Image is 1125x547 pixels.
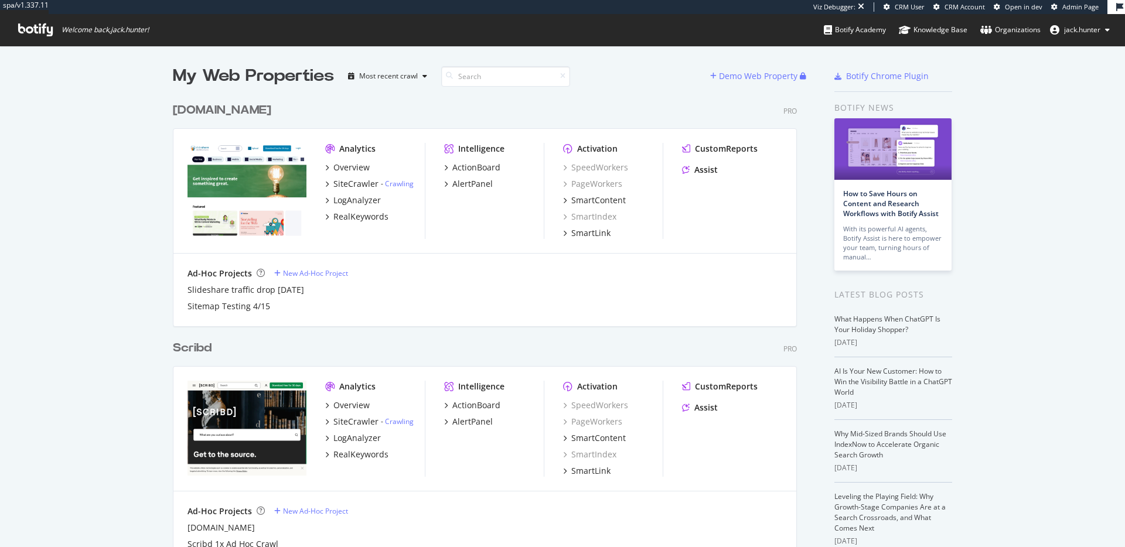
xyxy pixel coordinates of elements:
span: CRM Account [945,2,985,11]
div: Assist [694,164,718,176]
a: AlertPanel [444,178,493,190]
div: New Ad-Hoc Project [283,506,348,516]
input: Search [441,66,570,87]
div: LogAnalyzer [333,432,381,444]
a: SiteCrawler- Crawling [325,416,414,428]
a: Demo Web Property [710,71,800,81]
div: CustomReports [695,381,758,392]
div: [DATE] [834,337,952,348]
a: AlertPanel [444,416,493,428]
div: Botify Chrome Plugin [846,70,929,82]
div: [DATE] [834,463,952,473]
div: [DATE] [834,400,952,411]
div: RealKeywords [333,211,388,223]
a: Assist [682,402,718,413]
div: - [381,416,414,426]
a: LogAnalyzer [325,432,381,444]
a: What Happens When ChatGPT Is Your Holiday Shopper? [834,314,940,334]
div: SmartLink [571,227,611,239]
a: SpeedWorkers [563,399,628,411]
a: Crawling [385,179,414,189]
div: [DOMAIN_NAME] [173,102,271,119]
div: ActionBoard [452,399,500,411]
a: AI Is Your New Customer: How to Win the Visibility Battle in a ChatGPT World [834,366,952,397]
div: Intelligence [458,381,504,392]
a: Admin Page [1051,2,1099,12]
a: RealKeywords [325,211,388,223]
a: CRM Account [933,2,985,12]
div: Pro [783,344,797,354]
a: SmartIndex [563,211,616,223]
img: slideshare.net [187,143,306,238]
div: Organizations [980,24,1041,36]
div: Most recent crawl [359,73,418,80]
a: New Ad-Hoc Project [274,268,348,278]
a: PageWorkers [563,416,622,428]
div: Demo Web Property [719,70,797,82]
div: Activation [577,381,618,392]
div: LogAnalyzer [333,194,381,206]
button: jack.hunter [1041,20,1119,39]
div: Analytics [339,381,376,392]
div: Overview [333,399,370,411]
div: Intelligence [458,143,504,155]
a: SmartLink [563,227,611,239]
a: CustomReports [682,381,758,392]
div: Viz Debugger: [813,2,855,12]
span: Admin Page [1062,2,1099,11]
a: [DOMAIN_NAME] [187,522,255,534]
a: Why Mid-Sized Brands Should Use IndexNow to Accelerate Organic Search Growth [834,429,946,460]
div: Pro [783,106,797,116]
a: SmartContent [563,432,626,444]
span: jack.hunter [1064,25,1100,35]
a: ActionBoard [444,399,500,411]
a: RealKeywords [325,449,388,460]
div: Analytics [339,143,376,155]
a: [DOMAIN_NAME] [173,102,276,119]
div: SmartContent [571,432,626,444]
div: - [381,179,414,189]
a: CustomReports [682,143,758,155]
div: Scribd [173,340,212,357]
div: My Web Properties [173,64,334,88]
a: SmartLink [563,465,611,477]
a: Overview [325,399,370,411]
button: Demo Web Property [710,67,800,86]
div: ActionBoard [452,162,500,173]
img: scribd.com [187,381,306,476]
a: Botify Academy [824,14,886,46]
a: Slideshare traffic drop [DATE] [187,284,304,296]
a: SpeedWorkers [563,162,628,173]
a: Botify Chrome Plugin [834,70,929,82]
div: SiteCrawler [333,416,379,428]
a: CRM User [884,2,925,12]
a: How to Save Hours on Content and Research Workflows with Botify Assist [843,189,939,218]
a: Leveling the Playing Field: Why Growth-Stage Companies Are at a Search Crossroads, and What Comes... [834,491,946,533]
div: Assist [694,402,718,413]
div: CustomReports [695,143,758,155]
a: PageWorkers [563,178,622,190]
a: Sitemap Testing 4/15 [187,300,270,312]
a: SiteCrawler- Crawling [325,178,414,190]
a: Crawling [385,416,414,426]
div: AlertPanel [452,178,493,190]
a: Knowledge Base [899,14,967,46]
div: Ad-Hoc Projects [187,268,252,279]
div: SmartContent [571,194,626,206]
div: SiteCrawler [333,178,379,190]
div: Latest Blog Posts [834,288,952,301]
a: Scribd [173,340,216,357]
div: [DATE] [834,536,952,546]
img: How to Save Hours on Content and Research Workflows with Botify Assist [834,118,952,180]
a: LogAnalyzer [325,194,381,206]
a: SmartIndex [563,449,616,460]
a: Open in dev [994,2,1042,12]
div: AlertPanel [452,416,493,428]
button: Most recent crawl [343,67,432,86]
